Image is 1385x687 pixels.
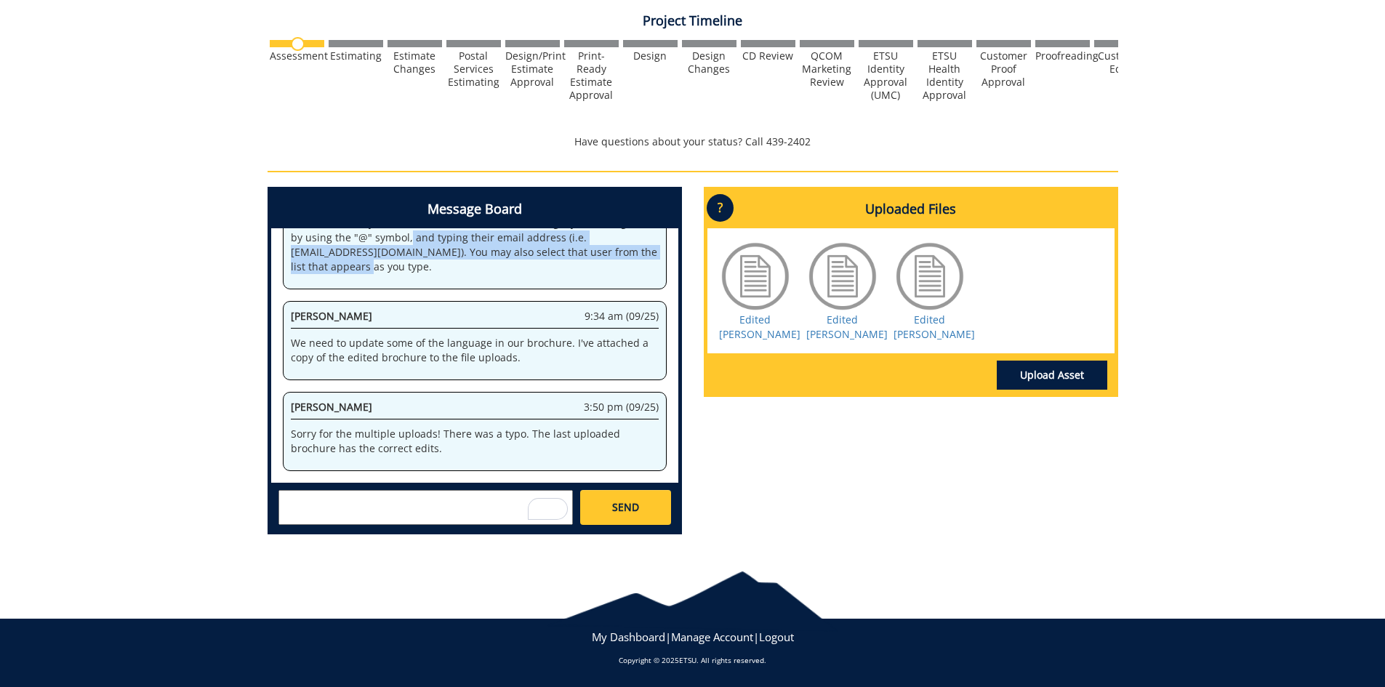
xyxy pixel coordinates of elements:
div: Customer Edits [1094,49,1149,76]
div: Design Changes [682,49,736,76]
a: ETSU [679,655,696,665]
span: SEND [612,500,639,515]
a: Logout [759,630,794,644]
div: Proofreading [1035,49,1090,63]
span: 3:50 pm (09/25) [584,400,659,414]
div: ETSU Health Identity Approval [918,49,972,102]
h4: Message Board [271,190,678,228]
span: [PERSON_NAME] [291,400,372,414]
div: Design/Print Estimate Approval [505,49,560,89]
a: SEND [580,490,670,525]
div: Estimate Changes [388,49,442,76]
div: Postal Services Estimating [446,49,501,89]
textarea: To enrich screen reader interactions, please activate Accessibility in Grammarly extension settings [278,490,573,525]
div: CD Review [741,49,795,63]
a: Edited [PERSON_NAME] [894,313,975,341]
a: Edited [PERSON_NAME] [719,313,800,341]
img: no [291,37,305,51]
p: Have questions about your status? Call 439-2402 [268,134,1118,149]
a: Manage Account [671,630,753,644]
div: Estimating [329,49,383,63]
p: Welcome to the Project Messenger. All messages will appear to all stakeholders. If you want to al... [291,201,659,274]
h4: Uploaded Files [707,190,1115,228]
div: Print-Ready Estimate Approval [564,49,619,102]
h4: Project Timeline [268,14,1118,28]
p: We need to update some of the language in our brochure. I've attached a copy of the edited brochu... [291,336,659,365]
a: My Dashboard [592,630,665,644]
p: ? [707,194,734,222]
p: Sorry for the multiple uploads! There was a typo. The last uploaded brochure has the correct edits. [291,427,659,456]
div: QCOM Marketing Review [800,49,854,89]
div: Design [623,49,678,63]
div: ETSU Identity Approval (UMC) [859,49,913,102]
a: Upload Asset [997,361,1107,390]
span: [PERSON_NAME] [291,309,372,323]
a: Edited [PERSON_NAME] [806,313,888,341]
div: Assessment [270,49,324,63]
div: Customer Proof Approval [976,49,1031,89]
span: 9:34 am (09/25) [585,309,659,324]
